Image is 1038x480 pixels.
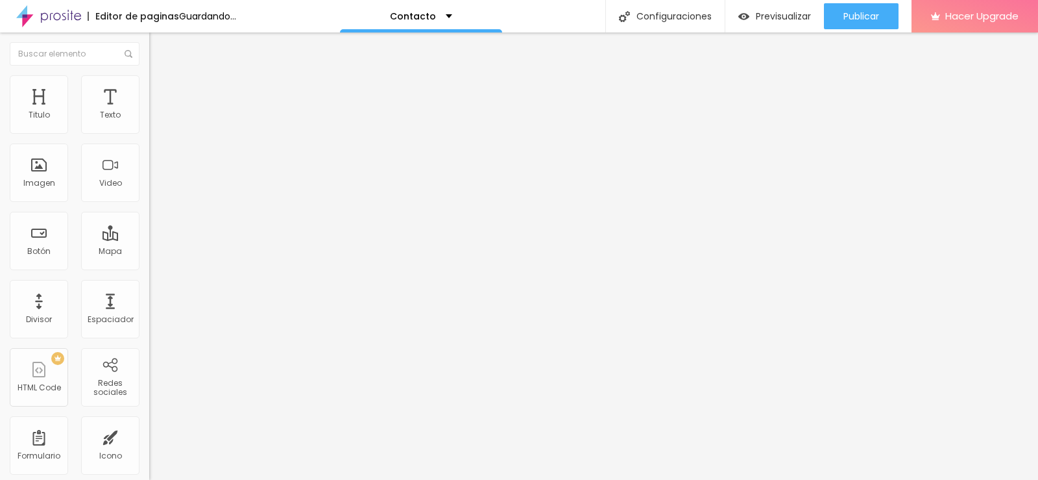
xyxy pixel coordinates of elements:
[179,12,236,21] div: Guardando...
[18,451,60,461] div: Formulario
[27,247,51,256] div: Botón
[99,247,122,256] div: Mapa
[100,110,121,120] div: Texto
[725,3,824,29] button: Previsualizar
[149,32,1038,480] iframe: Editor
[824,3,899,29] button: Publicar
[390,12,436,21] p: Contacto
[756,11,811,21] span: Previsualizar
[125,50,132,58] img: Icone
[738,11,749,22] img: view-1.svg
[18,383,61,392] div: HTML Code
[843,11,879,21] span: Publicar
[88,315,134,324] div: Espaciador
[99,179,122,188] div: Video
[26,315,52,324] div: Divisor
[619,11,630,22] img: Icone
[945,10,1019,21] span: Hacer Upgrade
[23,179,55,188] div: Imagen
[84,379,136,398] div: Redes sociales
[88,12,179,21] div: Editor de paginas
[99,451,122,461] div: Icono
[10,42,139,66] input: Buscar elemento
[29,110,50,120] div: Titulo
